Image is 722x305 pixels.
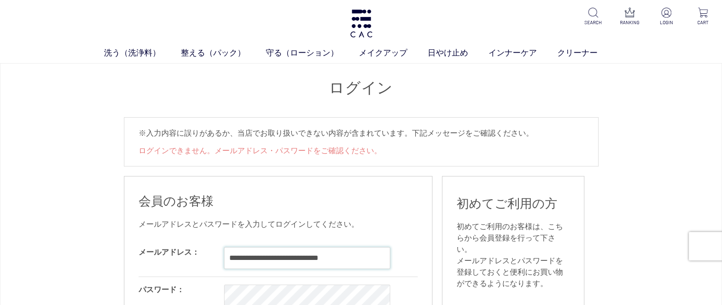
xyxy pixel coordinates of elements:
[104,47,181,59] a: 洗う（洗浄料）
[139,127,584,139] p: ※入力内容に誤りがあるか、当店でお取り扱いできない内容が含まれています。下記メッセージをご確認ください。
[691,8,714,26] a: CART
[581,19,605,26] p: SEARCH
[139,219,418,230] div: メールアドレスとパスワードを入力してログインしてください。
[557,47,618,59] a: クリーナー
[618,8,641,26] a: RANKING
[266,47,359,59] a: 守る（ローション）
[139,194,214,208] span: 会員のお客様
[655,8,678,26] a: LOGIN
[457,221,570,289] div: 初めてご利用のお客様は、こちらから会員登録を行って下さい。 メールアドレスとパスワードを登録しておくと便利にお買い物ができるようになります。
[488,47,557,59] a: インナーケア
[349,9,374,37] img: logo
[581,8,605,26] a: SEARCH
[691,19,714,26] p: CART
[618,19,641,26] p: RANKING
[181,47,266,59] a: 整える（パック）
[139,248,199,256] label: メールアドレス：
[655,19,678,26] p: LOGIN
[457,196,557,211] span: 初めてご利用の方
[428,47,488,59] a: 日やけ止め
[124,78,599,98] h1: ログイン
[359,47,428,59] a: メイクアップ
[139,145,584,157] li: ログインできません。メールアドレス・パスワードをご確認ください。
[139,286,184,294] label: パスワード：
